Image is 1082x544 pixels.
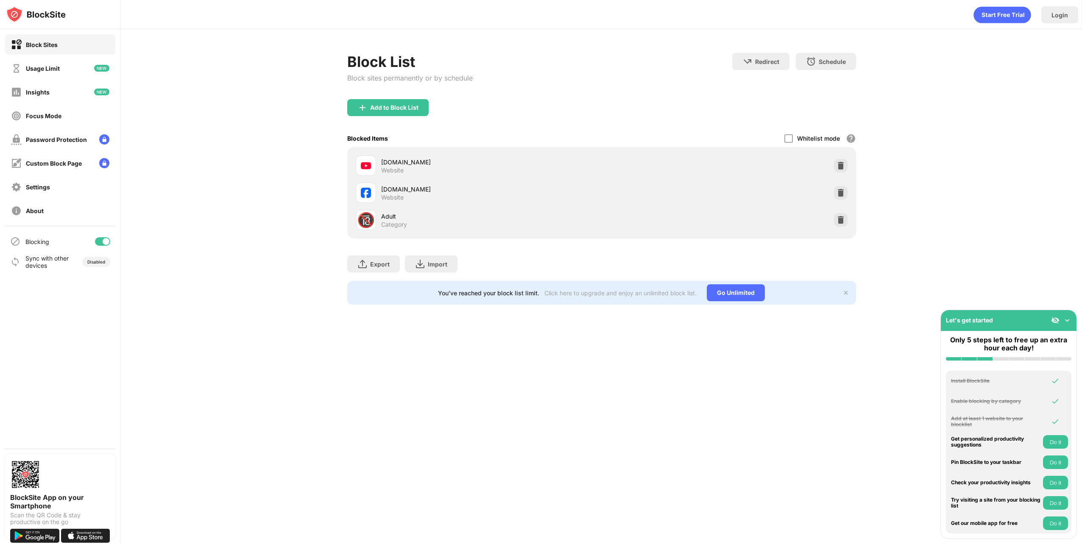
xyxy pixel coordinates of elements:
[1043,455,1068,469] button: Do it
[946,316,993,324] div: Let's get started
[428,261,447,268] div: Import
[11,111,22,121] img: focus-off.svg
[381,185,602,194] div: [DOMAIN_NAME]
[11,158,22,169] img: customize-block-page-off.svg
[951,480,1041,486] div: Check your productivity insights
[908,8,1074,132] iframe: Dialógové okno Prihlásiť sa účtom Google
[361,161,371,171] img: favicons
[10,459,41,490] img: options-page-qr-code.png
[347,135,388,142] div: Blocked Items
[951,459,1041,465] div: Pin BlockSite to your taskbar
[973,6,1031,23] div: animation
[951,378,1041,384] div: Install BlockSite
[25,255,69,269] div: Sync with other devices
[1051,377,1060,385] img: omni-check.svg
[26,136,87,143] div: Password Protection
[11,134,22,145] img: password-protection-off.svg
[1051,417,1060,426] img: omni-check.svg
[707,284,765,301] div: Go Unlimited
[61,529,110,543] img: download-on-the-app-store.svg
[25,238,49,245] div: Blocking
[11,87,22,97] img: insights-off.svg
[26,207,44,214] div: About
[797,135,840,142] div: Whitelist mode
[951,436,1041,448] div: Get personalized productivity suggestions
[1051,316,1060,325] img: eye-not-visible.svg
[10,529,59,543] img: get-it-on-google-play.svg
[10,236,20,247] img: blocking-icon.svg
[99,158,109,168] img: lock-menu.svg
[357,211,375,229] div: 🔞
[1043,496,1068,510] button: Do it
[11,182,22,192] img: settings-off.svg
[94,65,109,72] img: new-icon.svg
[26,112,61,119] div: Focus Mode
[10,512,110,525] div: Scan the QR Code & stay productive on the go
[1043,435,1068,449] button: Do it
[755,58,779,65] div: Redirect
[26,41,58,48] div: Block Sites
[361,188,371,198] img: favicons
[381,194,404,201] div: Website
[381,167,404,174] div: Website
[544,289,697,297] div: Click here to upgrade and enjoy an unlimited block list.
[94,89,109,95] img: new-icon.svg
[951,497,1041,509] div: Try visiting a site from your blocking list
[10,493,110,510] div: BlockSite App on your Smartphone
[87,259,105,264] div: Disabled
[99,134,109,144] img: lock-menu.svg
[11,63,22,74] img: time-usage-off.svg
[347,74,473,82] div: Block sites permanently or by schedule
[381,221,407,228] div: Category
[1051,397,1060,405] img: omni-check.svg
[10,257,20,267] img: sync-icon.svg
[438,289,539,297] div: You’ve reached your block list limit.
[370,261,390,268] div: Export
[26,65,60,72] div: Usage Limit
[11,39,22,50] img: block-on.svg
[381,158,602,167] div: [DOMAIN_NAME]
[1043,476,1068,489] button: Do it
[6,6,66,23] img: logo-blocksite.svg
[370,104,418,111] div: Add to Block List
[951,520,1041,526] div: Get our mobile app for free
[1063,316,1071,325] img: omni-setup-toggle.svg
[1043,516,1068,530] button: Do it
[347,53,473,70] div: Block List
[951,416,1041,428] div: Add at least 1 website to your blocklist
[26,89,50,96] div: Insights
[951,398,1041,404] div: Enable blocking by category
[946,336,1071,352] div: Only 5 steps left to free up an extra hour each day!
[26,160,82,167] div: Custom Block Page
[26,183,50,191] div: Settings
[842,289,849,296] img: x-button.svg
[11,205,22,216] img: about-off.svg
[381,212,602,221] div: Adult
[819,58,846,65] div: Schedule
